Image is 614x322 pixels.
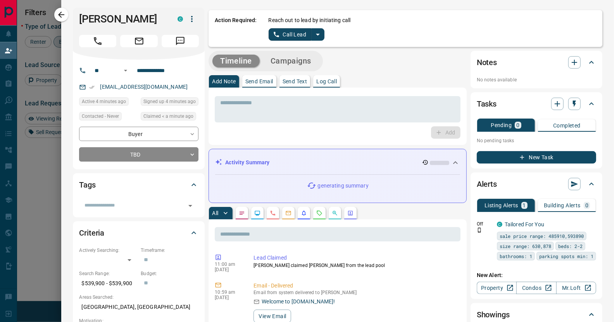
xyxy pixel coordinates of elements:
p: Welcome to [DOMAIN_NAME]! [262,298,335,306]
p: Send Text [283,79,307,84]
p: [DATE] [215,267,242,272]
p: Budget: [141,270,198,277]
svg: Emails [285,210,291,216]
div: Tags [79,176,198,194]
svg: Requests [316,210,323,216]
p: 0 [585,203,588,208]
a: [EMAIL_ADDRESS][DOMAIN_NAME] [100,84,188,90]
p: 10:59 am [215,289,242,295]
span: parking spots min: 1 [539,252,593,260]
div: Tue Oct 14 2025 [141,112,198,123]
div: Buyer [79,127,198,141]
p: Email - Delivered [254,282,457,290]
p: [DATE] [215,295,242,300]
div: Tasks [477,95,596,113]
span: Email [120,35,157,47]
p: Action Required: [215,16,257,41]
div: Alerts [477,175,596,193]
svg: Agent Actions [347,210,354,216]
span: Call [79,35,116,47]
span: Claimed < a minute ago [143,112,193,120]
button: Call Lead [269,28,312,41]
svg: Listing Alerts [301,210,307,216]
button: Campaigns [263,55,319,67]
p: Log Call [316,79,337,84]
span: Signed up 4 minutes ago [143,98,196,105]
span: Message [162,35,199,47]
div: Criteria [79,224,198,242]
p: Reach out to lead by initiating call [269,16,351,24]
a: Condos [516,282,556,294]
p: 1 [523,203,526,208]
button: Timeline [212,55,260,67]
p: 11:00 am [215,262,242,267]
div: Tue Oct 14 2025 [79,97,137,108]
p: Timeframe: [141,247,198,254]
p: [GEOGRAPHIC_DATA], [GEOGRAPHIC_DATA] [79,301,198,313]
div: Activity Summary [215,155,460,170]
p: Listing Alerts [485,203,518,208]
span: size range: 630,878 [500,242,551,250]
h2: Tags [79,179,95,191]
a: Tailored For You [505,221,544,227]
button: Open [121,66,130,75]
div: Notes [477,53,596,72]
svg: Lead Browsing Activity [254,210,260,216]
a: Property [477,282,517,294]
h2: Notes [477,56,497,69]
h2: Alerts [477,178,497,190]
p: No notes available [477,76,596,83]
span: Active 4 minutes ago [82,98,126,105]
span: Contacted - Never [82,112,119,120]
p: [PERSON_NAME] claimed [PERSON_NAME] from the lead pool [254,262,457,269]
svg: Notes [239,210,245,216]
p: Search Range: [79,270,137,277]
svg: Email Verified [89,84,95,90]
div: condos.ca [497,222,502,227]
p: Send Email [245,79,273,84]
a: Mr.Loft [556,282,596,294]
p: Off [477,220,492,227]
p: All [212,210,218,216]
p: Activity Summary [225,158,269,167]
p: Completed [553,123,581,128]
p: generating summary [318,182,369,190]
svg: Opportunities [332,210,338,216]
p: Areas Searched: [79,294,198,301]
p: Building Alerts [544,203,581,208]
button: New Task [477,151,596,164]
p: New Alert: [477,271,596,279]
div: Tue Oct 14 2025 [141,97,198,108]
button: Open [185,200,196,211]
p: 0 [516,122,519,128]
p: Pending [491,122,512,128]
span: sale price range: 485910,593890 [500,232,584,240]
p: Lead Claimed [254,254,457,262]
p: $539,900 - $539,900 [79,277,137,290]
h1: [PERSON_NAME] [79,13,166,25]
span: beds: 2-2 [558,242,583,250]
p: Email from system delivered to [PERSON_NAME] [254,290,457,295]
div: split button [269,28,325,41]
svg: Calls [270,210,276,216]
svg: Push Notification Only [477,227,482,233]
span: bathrooms: 1 [500,252,532,260]
div: condos.ca [178,16,183,22]
h2: Showings [477,308,510,321]
h2: Criteria [79,227,104,239]
p: Actively Searching: [79,247,137,254]
div: TBD [79,147,198,162]
p: No pending tasks [477,135,596,146]
h2: Tasks [477,98,497,110]
p: Add Note [212,79,236,84]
